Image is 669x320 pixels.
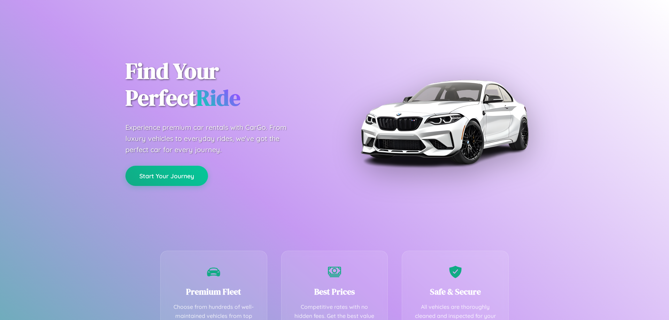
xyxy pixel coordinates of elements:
[171,286,256,297] h3: Premium Fleet
[357,35,531,209] img: Premium BMW car rental vehicle
[292,286,377,297] h3: Best Prices
[196,83,240,113] span: Ride
[125,58,324,111] h1: Find Your Perfect
[413,286,498,297] h3: Safe & Secure
[125,122,300,155] p: Experience premium car rentals with CarGo. From luxury vehicles to everyday rides, we've got the ...
[125,166,208,186] button: Start Your Journey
